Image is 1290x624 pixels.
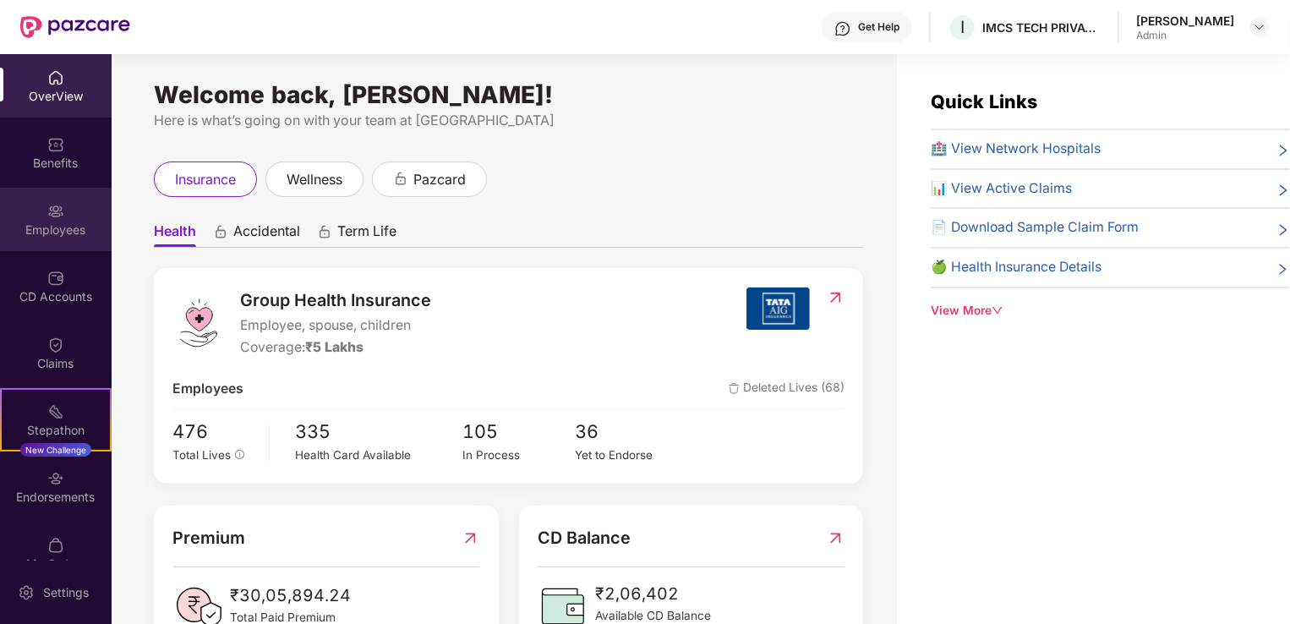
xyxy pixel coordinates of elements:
span: right [1276,221,1290,238]
img: svg+xml;base64,PHN2ZyBpZD0iU2V0dGluZy0yMHgyMCIgeG1sbnM9Imh0dHA6Ly93d3cudzMub3JnLzIwMDAvc3ZnIiB3aW... [18,584,35,601]
span: CD Balance [538,525,631,551]
img: svg+xml;base64,PHN2ZyBpZD0iRW5kb3JzZW1lbnRzIiB4bWxucz0iaHR0cDovL3d3dy53My5vcmcvMjAwMC9zdmciIHdpZH... [47,470,64,487]
span: I [960,17,965,37]
img: svg+xml;base64,PHN2ZyBpZD0iSGVscC0zMngzMiIgeG1sbnM9Imh0dHA6Ly93d3cudzMub3JnLzIwMDAvc3ZnIiB3aWR0aD... [834,20,851,37]
div: Settings [38,584,94,601]
span: Premium [173,525,246,551]
span: 🏥 View Network Hospitals [931,139,1101,160]
div: Yet to Endorse [575,446,686,464]
span: right [1276,182,1290,200]
img: svg+xml;base64,PHN2ZyBpZD0iRHJvcGRvd24tMzJ4MzIiIHhtbG5zPSJodHRwOi8vd3d3LnczLm9yZy8yMDAwL3N2ZyIgd2... [1253,20,1266,34]
span: insurance [175,169,236,190]
div: Stepathon [2,422,110,439]
span: 📄 Download Sample Claim Form [931,217,1139,238]
div: Welcome back, [PERSON_NAME]! [154,88,863,101]
img: logo [173,298,224,348]
img: New Pazcare Logo [20,16,130,38]
span: 36 [575,418,686,446]
div: Coverage: [241,337,432,359]
div: IMCS TECH PRIVATE LIMITED [982,19,1101,36]
span: Accidental [233,222,300,247]
div: Get Help [858,20,899,34]
span: ₹30,05,894.24 [231,583,352,609]
span: Deleted Lives (68) [729,379,845,400]
div: Health Card Available [295,446,463,464]
img: RedirectIcon [827,525,845,551]
div: animation [393,171,408,186]
div: [PERSON_NAME] [1136,13,1234,29]
span: Employees [173,379,244,400]
div: animation [317,224,332,239]
div: In Process [462,446,574,464]
img: svg+xml;base64,PHN2ZyBpZD0iQ0RfQWNjb3VudHMiIGRhdGEtbmFtZT0iQ0QgQWNjb3VudHMiIHhtbG5zPSJodHRwOi8vd3... [47,270,64,287]
img: svg+xml;base64,PHN2ZyBpZD0iQ2xhaW0iIHhtbG5zPSJodHRwOi8vd3d3LnczLm9yZy8yMDAwL3N2ZyIgd2lkdGg9IjIwIi... [47,337,64,353]
div: New Challenge [20,443,91,457]
span: pazcard [413,169,466,190]
img: svg+xml;base64,PHN2ZyBpZD0iSG9tZSIgeG1sbnM9Imh0dHA6Ly93d3cudzMub3JnLzIwMDAvc3ZnIiB3aWR0aD0iMjAiIG... [47,69,64,86]
img: svg+xml;base64,PHN2ZyBpZD0iRW1wbG95ZWVzIiB4bWxucz0iaHR0cDovL3d3dy53My5vcmcvMjAwMC9zdmciIHdpZHRoPS... [47,203,64,220]
span: 476 [173,418,257,446]
span: Term Life [337,222,396,247]
span: Quick Links [931,90,1037,112]
span: Employee, spouse, children [241,315,432,337]
img: RedirectIcon [827,289,845,306]
div: animation [213,224,228,239]
span: down [992,304,1003,316]
img: deleteIcon [729,383,740,394]
span: 🍏 Health Insurance Details [931,257,1101,278]
span: ₹5 Lakhs [306,339,364,355]
span: Group Health Insurance [241,287,432,314]
img: svg+xml;base64,PHN2ZyBpZD0iQmVuZWZpdHMiIHhtbG5zPSJodHRwOi8vd3d3LnczLm9yZy8yMDAwL3N2ZyIgd2lkdGg9Ij... [47,136,64,153]
span: Health [154,222,196,247]
img: RedirectIcon [462,525,479,551]
span: Total Lives [173,448,232,462]
div: View More [931,302,1290,320]
span: right [1276,260,1290,278]
img: svg+xml;base64,PHN2ZyB4bWxucz0iaHR0cDovL3d3dy53My5vcmcvMjAwMC9zdmciIHdpZHRoPSIyMSIgaGVpZ2h0PSIyMC... [47,403,64,420]
span: ₹2,06,402 [595,581,711,607]
span: 105 [462,418,574,446]
img: insurerIcon [746,287,810,330]
img: svg+xml;base64,PHN2ZyBpZD0iTXlfT3JkZXJzIiBkYXRhLW5hbWU9Ik15IE9yZGVycyIgeG1sbnM9Imh0dHA6Ly93d3cudz... [47,537,64,554]
span: wellness [287,169,342,190]
span: 335 [295,418,463,446]
span: right [1276,142,1290,160]
span: 📊 View Active Claims [931,178,1072,200]
div: Admin [1136,29,1234,42]
span: info-circle [235,450,245,460]
div: Here is what’s going on with your team at [GEOGRAPHIC_DATA] [154,110,863,131]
